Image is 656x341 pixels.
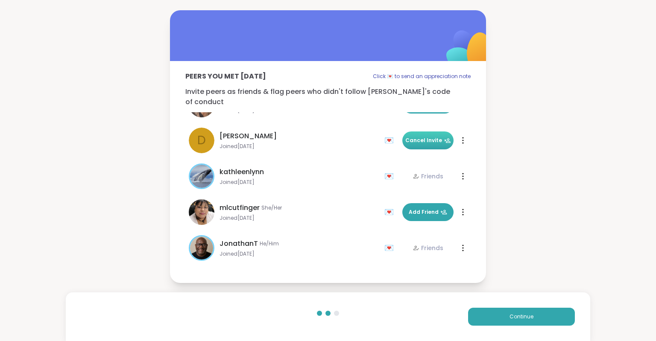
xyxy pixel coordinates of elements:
[220,203,260,213] span: mlcutfinger
[413,172,443,181] div: Friends
[384,134,397,147] div: 💌
[220,167,264,177] span: kathleenlynn
[197,131,206,149] span: D
[426,8,511,93] img: ShareWell Logomark
[402,203,454,221] button: Add Friend
[413,244,443,252] div: Friends
[510,313,533,321] span: Continue
[220,131,277,141] span: [PERSON_NAME]
[189,199,214,225] img: mlcutfinger
[384,205,397,219] div: 💌
[190,236,213,259] img: JonathanT
[384,169,397,183] div: 💌
[384,241,397,255] div: 💌
[185,87,471,107] p: Invite peers as friends & flag peers who didn't follow [PERSON_NAME]'s code of conduct
[220,239,258,249] span: JonathanT
[190,165,213,188] img: kathleenlynn
[373,71,471,82] p: Click 💌 to send an appreciation note
[468,308,575,326] button: Continue
[220,215,379,222] span: Joined [DATE]
[409,208,447,216] span: Add Friend
[405,137,451,144] span: Cancel Invite
[260,240,279,247] span: He/Him
[220,143,379,150] span: Joined [DATE]
[261,204,282,211] span: She/Her
[220,251,379,257] span: Joined [DATE]
[402,131,454,149] button: Cancel Invite
[220,179,379,186] span: Joined [DATE]
[185,71,266,82] p: Peers you met [DATE]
